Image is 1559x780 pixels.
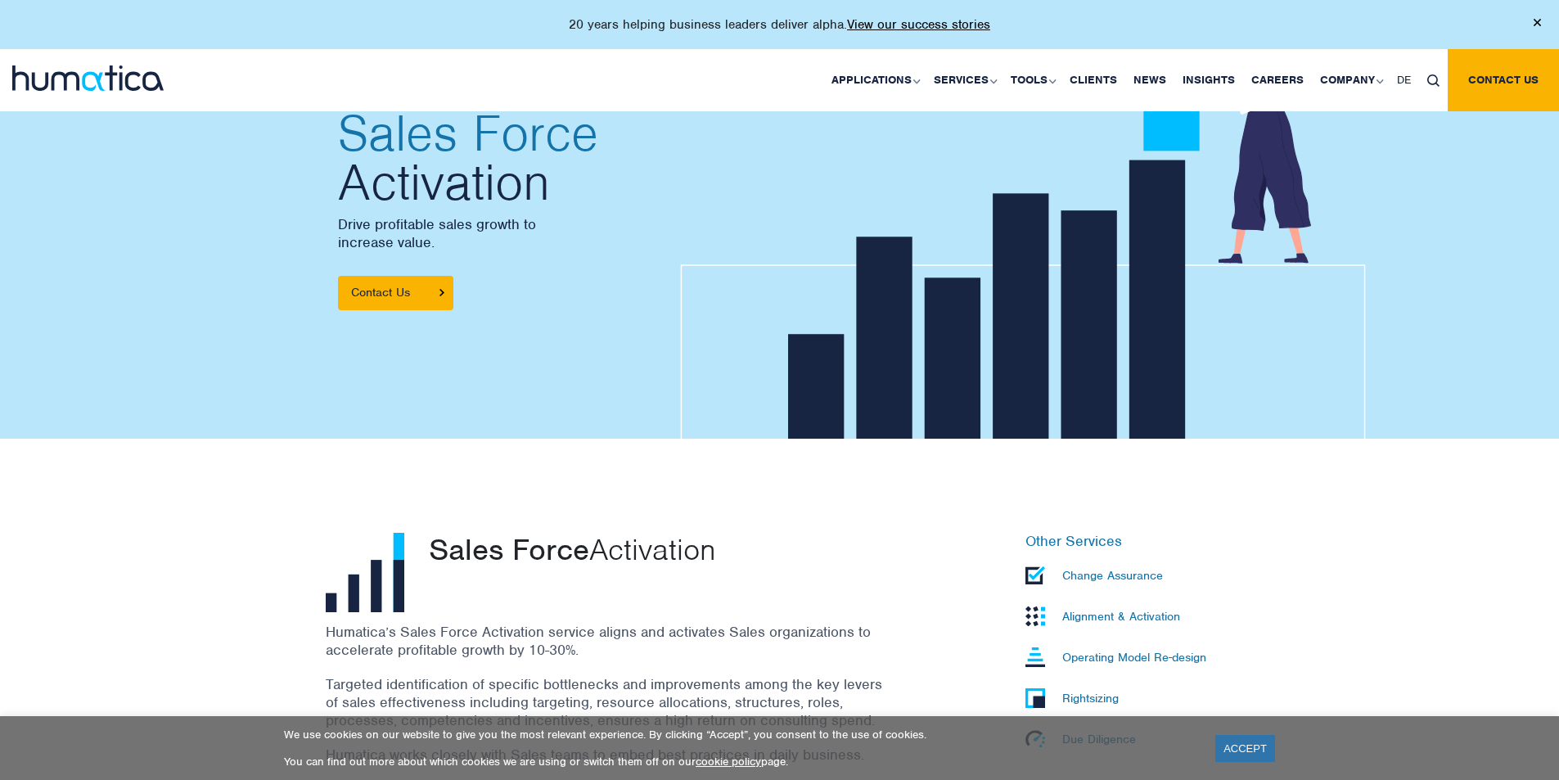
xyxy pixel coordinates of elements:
[338,276,453,310] a: Contact Us
[1025,688,1045,708] img: Rightsizing
[1243,49,1312,111] a: Careers
[1061,49,1125,111] a: Clients
[696,755,761,769] a: cookie policy
[569,16,990,33] p: 20 years helping business leaders deliver alpha.
[338,109,764,207] h2: Activation
[1174,49,1243,111] a: Insights
[284,755,1195,769] p: You can find out more about which cookies we are using or switch them off on our page.
[439,289,444,296] img: arrowicon
[1062,568,1163,583] p: Change Assurance
[1062,650,1206,665] p: Operating Model Re-design
[823,49,926,111] a: Applications
[1312,49,1389,111] a: Company
[1389,49,1419,111] a: DE
[326,623,882,659] p: Humatica’s Sales Force Activation service aligns and activates Sales organizations to accelerate ...
[680,15,1367,442] img: about_banner1
[1025,533,1234,551] h6: Other Services
[12,65,164,91] img: logo
[429,533,922,566] p: Activation
[1025,566,1045,584] img: Change Assurance
[1025,647,1045,667] img: Operating Model Re-design
[1062,609,1180,624] p: Alignment & Activation
[1448,49,1559,111] a: Contact us
[429,530,589,568] span: Sales Force
[338,109,764,158] span: Sales Force
[1427,74,1440,87] img: search_icon
[326,675,882,729] p: Targeted identification of specific bottlenecks and improvements among the key levers of sales ef...
[326,533,405,612] img: <span>Sales Force</span> Activation
[847,16,990,33] a: View our success stories
[926,49,1003,111] a: Services
[1003,49,1061,111] a: Tools
[284,728,1195,742] p: We use cookies on our website to give you the most relevant experience. By clicking “Accept”, you...
[1062,691,1119,706] p: Rightsizing
[1025,606,1045,626] img: Alignment & Activation
[338,215,764,251] p: Drive profitable sales growth to increase value.
[1215,735,1275,762] a: ACCEPT
[1125,49,1174,111] a: News
[1397,73,1411,87] span: DE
